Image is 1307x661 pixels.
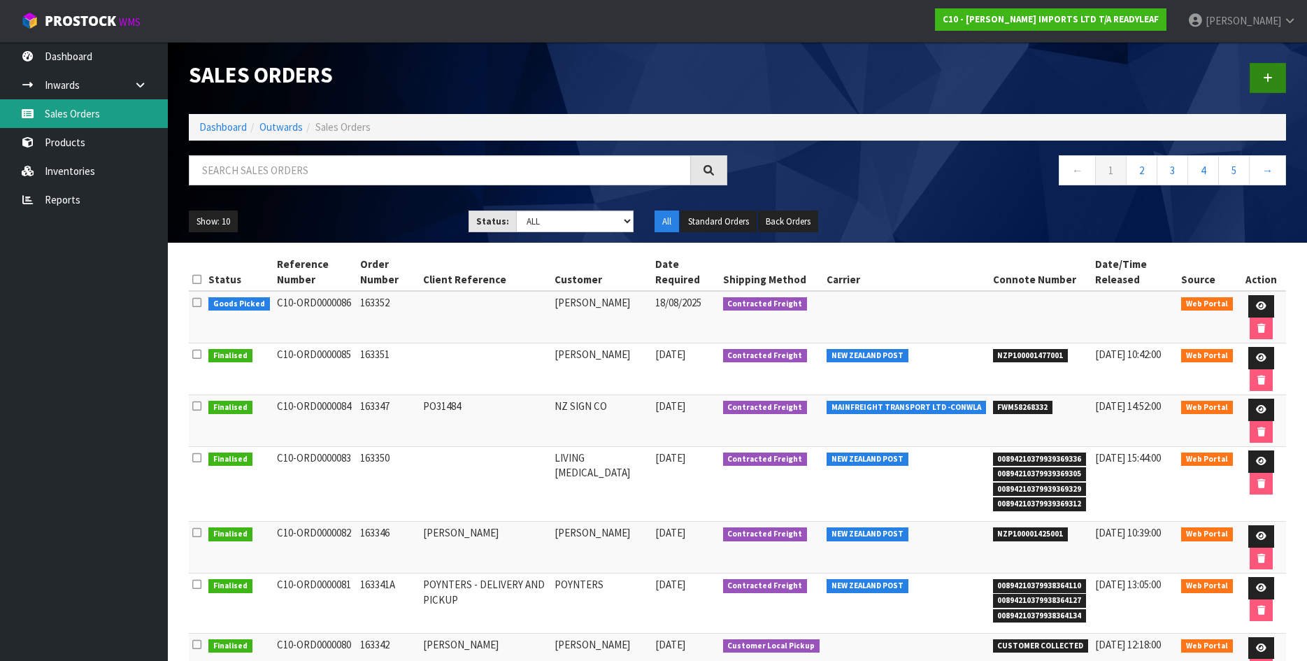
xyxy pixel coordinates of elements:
span: [DATE] 15:44:00 [1095,451,1161,464]
span: Finalised [208,453,252,467]
span: Finalised [208,579,252,593]
td: 163341A [357,574,420,634]
td: C10-ORD0000086 [273,291,357,343]
span: Web Portal [1181,527,1233,541]
span: NEW ZEALAND POST [827,527,908,541]
span: [PERSON_NAME] [1206,14,1281,27]
td: LIVING [MEDICAL_DATA] [551,447,652,522]
span: MAINFREIGHT TRANSPORT LTD -CONWLA [827,401,986,415]
strong: Status: [476,215,509,227]
td: PO31484 [420,395,550,447]
nav: Page navigation [748,155,1287,190]
button: All [655,211,679,233]
span: Goods Picked [208,297,270,311]
td: C10-ORD0000083 [273,447,357,522]
th: Reference Number [273,253,357,291]
button: Standard Orders [680,211,757,233]
span: [DATE] 13:05:00 [1095,578,1161,591]
a: 2 [1126,155,1157,185]
span: 00894210379939369312 [993,497,1087,511]
td: C10-ORD0000085 [273,343,357,395]
td: POYNTERS - DELIVERY AND PICKUP [420,574,550,634]
td: C10-ORD0000084 [273,395,357,447]
span: CUSTOMER COLLECTED [993,639,1089,653]
span: Web Portal [1181,453,1233,467]
img: cube-alt.png [21,12,38,29]
span: [DATE] [655,578,685,591]
span: Contracted Freight [723,527,808,541]
span: Web Portal [1181,579,1233,593]
th: Customer [551,253,652,291]
span: [DATE] 10:42:00 [1095,348,1161,361]
span: NEW ZEALAND POST [827,349,908,363]
span: 00894210379939369336 [993,453,1087,467]
span: 00894210379938364134 [993,609,1087,623]
span: Contracted Freight [723,297,808,311]
th: Date/Time Released [1092,253,1178,291]
span: [DATE] [655,399,685,413]
span: ProStock [45,12,116,30]
span: [DATE] [655,348,685,361]
span: 00894210379939369305 [993,467,1087,481]
td: [PERSON_NAME] [551,343,652,395]
span: 00894210379938364127 [993,594,1087,608]
span: Customer Local Pickup [723,639,820,653]
td: [PERSON_NAME] [420,522,550,574]
td: [PERSON_NAME] [551,522,652,574]
td: NZ SIGN CO [551,395,652,447]
span: Contracted Freight [723,349,808,363]
input: Search sales orders [189,155,691,185]
td: [PERSON_NAME] [551,291,652,343]
td: C10-ORD0000082 [273,522,357,574]
td: 163347 [357,395,420,447]
span: NZP100001477001 [993,349,1069,363]
th: Shipping Method [720,253,824,291]
a: 5 [1218,155,1250,185]
span: Web Portal [1181,297,1233,311]
a: Outwards [259,120,303,134]
span: NEW ZEALAND POST [827,453,908,467]
strong: C10 - [PERSON_NAME] IMPORTS LTD T/A READYLEAF [943,13,1159,25]
small: WMS [119,15,141,29]
a: 3 [1157,155,1188,185]
span: [DATE] 12:18:00 [1095,638,1161,651]
td: 163351 [357,343,420,395]
td: POYNTERS [551,574,652,634]
span: Finalised [208,639,252,653]
td: 163350 [357,447,420,522]
a: → [1249,155,1286,185]
td: 163352 [357,291,420,343]
span: Finalised [208,401,252,415]
span: [DATE] [655,638,685,651]
span: [DATE] [655,451,685,464]
h1: Sales Orders [189,63,727,87]
th: Order Number [357,253,420,291]
th: Client Reference [420,253,550,291]
span: [DATE] 14:52:00 [1095,399,1161,413]
span: 00894210379938364110 [993,579,1087,593]
td: C10-ORD0000081 [273,574,357,634]
span: NZP100001425001 [993,527,1069,541]
th: Connote Number [990,253,1092,291]
span: Web Portal [1181,349,1233,363]
button: Back Orders [758,211,818,233]
a: 1 [1095,155,1127,185]
span: Contracted Freight [723,579,808,593]
th: Action [1236,253,1286,291]
th: Date Required [652,253,719,291]
span: Contracted Freight [723,401,808,415]
th: Status [205,253,273,291]
th: Carrier [823,253,990,291]
span: Web Portal [1181,639,1233,653]
span: [DATE] [655,526,685,539]
a: 4 [1187,155,1219,185]
a: ← [1059,155,1096,185]
span: Finalised [208,527,252,541]
th: Source [1178,253,1236,291]
span: Finalised [208,349,252,363]
span: 00894210379939369329 [993,483,1087,497]
span: Contracted Freight [723,453,808,467]
span: 18/08/2025 [655,296,701,309]
span: Sales Orders [315,120,371,134]
span: FWM58268332 [993,401,1053,415]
